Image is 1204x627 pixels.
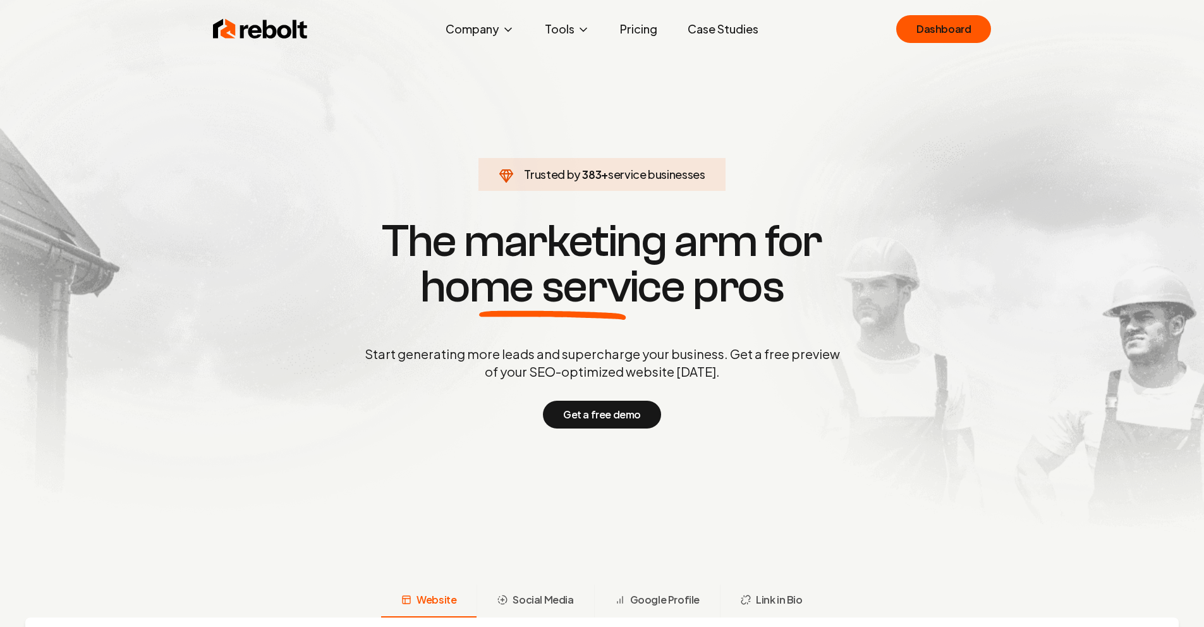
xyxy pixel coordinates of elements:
h1: The marketing arm for pros [299,219,906,310]
a: Case Studies [678,16,769,42]
a: Dashboard [896,15,991,43]
button: Google Profile [594,585,720,618]
img: Rebolt Logo [213,16,308,42]
span: Social Media [513,592,573,607]
span: Website [417,592,456,607]
span: Link in Bio [756,592,803,607]
button: Link in Bio [720,585,823,618]
button: Get a free demo [543,401,661,429]
p: Start generating more leads and supercharge your business. Get a free preview of your SEO-optimiz... [362,345,842,380]
button: Social Media [477,585,593,618]
button: Company [435,16,525,42]
button: Website [381,585,477,618]
span: home service [420,264,685,310]
span: service businesses [608,167,705,181]
span: Google Profile [630,592,700,607]
span: + [601,167,608,181]
span: 383 [582,166,601,183]
a: Pricing [610,16,667,42]
span: Trusted by [524,167,580,181]
button: Tools [535,16,600,42]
